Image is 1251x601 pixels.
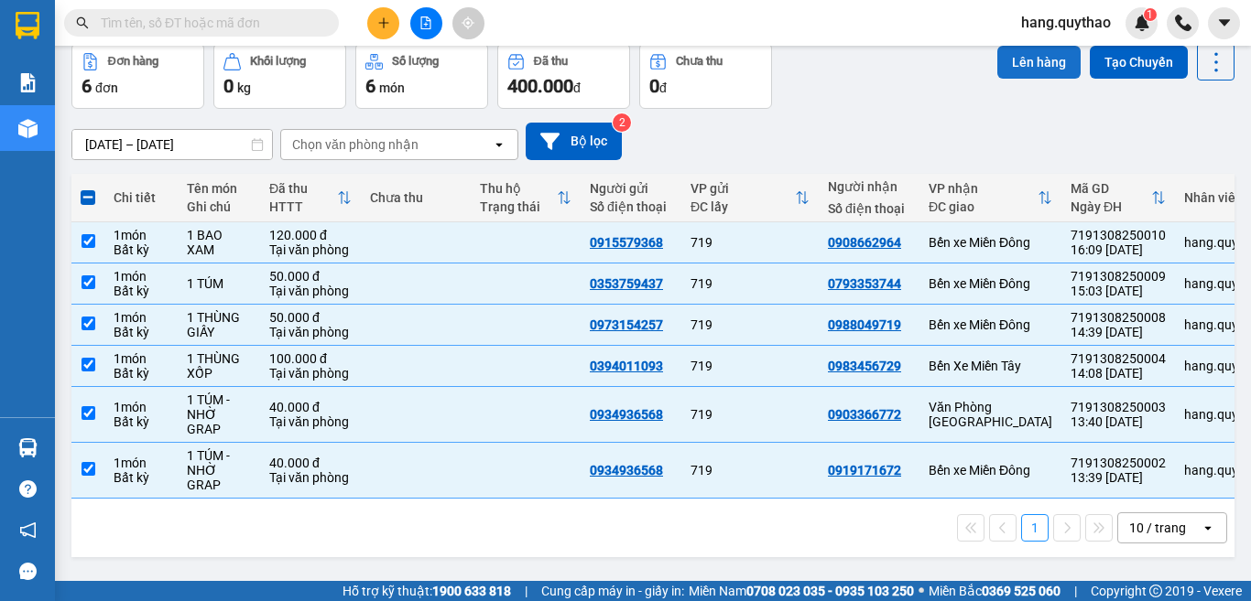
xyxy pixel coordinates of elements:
span: Cung cấp máy in - giấy in: [541,581,684,601]
div: 1 món [114,310,169,325]
button: file-add [410,7,442,39]
div: Bến xe Miền Đông [929,276,1052,291]
span: kg [237,80,251,95]
div: 1 THÙNG XỐP [187,351,251,381]
div: Tại văn phòng [269,366,352,381]
div: 0973154257 [590,317,663,332]
div: 0915579368 [590,235,663,250]
div: VP nhận [929,181,1038,196]
div: 719 [691,463,810,478]
strong: 0369 525 060 [982,584,1061,598]
th: Toggle SortBy [681,174,819,222]
input: Select a date range. [72,130,272,159]
div: Số điện thoại [828,201,910,216]
svg: open [492,137,506,152]
div: 40.000 đ [269,400,352,414]
div: 130.000 [14,118,147,140]
span: đơn [95,80,118,95]
div: Thu hộ [480,181,557,196]
span: aim [462,16,474,29]
div: Văn Phòng [GEOGRAPHIC_DATA] [929,400,1052,429]
button: Chưa thu0đ [639,43,772,109]
span: Gửi: [16,17,44,37]
span: 6 [365,75,375,97]
div: Tên món [187,181,251,196]
button: Lên hàng [997,46,1081,79]
div: Chọn văn phòng nhận [292,135,419,154]
img: warehouse-icon [18,119,38,138]
img: warehouse-icon [18,438,38,457]
div: 1 TÚM -NHỜ GRAP [187,392,251,436]
div: 0988049719 [828,317,901,332]
div: 50.000 đ [269,310,352,325]
div: Đã thu [269,181,337,196]
div: Khối lượng [250,55,306,68]
div: 1 món [114,228,169,242]
span: file-add [419,16,432,29]
div: Bến xe Miền Đông [929,235,1052,250]
span: question-circle [19,480,37,498]
div: 719 [691,407,810,422]
div: 7191308250002 [1071,456,1166,470]
span: hang.quythao [1006,11,1126,34]
div: Đơn hàng [108,55,158,68]
img: solution-icon [18,73,38,92]
div: Chi tiết [114,190,169,205]
span: 6 [82,75,92,97]
th: Toggle SortBy [471,174,581,222]
div: Số lượng [392,55,439,68]
span: ⚪️ [919,587,924,595]
div: 0934936568 [590,463,663,478]
span: notification [19,521,37,539]
div: 1 món [114,351,169,366]
div: Số điện thoại [590,199,672,214]
div: Tại văn phòng [269,470,352,485]
img: phone-icon [1175,15,1191,31]
span: plus [377,16,390,29]
div: 0705740158 [157,81,285,107]
div: 50.000 đ [269,269,352,284]
div: 0934936568 [590,407,663,422]
div: 1 món [114,269,169,284]
div: Đã thu [534,55,568,68]
span: đ [659,80,667,95]
div: Tại văn phòng [269,325,352,339]
div: 1 món [114,456,169,470]
span: copyright [1149,585,1162,597]
span: Nhận: [157,17,201,37]
div: Chưa thu [676,55,723,68]
div: 0353759437 [590,276,663,291]
div: 13:39 [DATE] [1071,470,1166,485]
strong: 0708 023 035 - 0935 103 250 [746,584,914,598]
div: Bất kỳ [114,414,169,429]
div: Ghi chú [187,199,251,214]
span: 0 [649,75,659,97]
div: 7191308250008 [1071,310,1166,325]
button: Số lượng6món [355,43,488,109]
div: Bến xe Miền Đông [929,317,1052,332]
div: 0394011093 [590,359,663,373]
div: Bất kỳ [114,242,169,257]
div: Người gửi [590,181,672,196]
span: search [76,16,89,29]
div: Bến Xe Miền Tây [929,359,1052,373]
div: Tại văn phòng [269,242,352,257]
div: 1 món [114,400,169,414]
div: 120.000 đ [269,228,352,242]
div: 0903366772 [828,407,901,422]
div: Mã GD [1071,181,1151,196]
span: 400.000 [507,75,573,97]
div: 719 [16,16,144,38]
div: 0919171672 [828,463,901,478]
div: 719 [691,276,810,291]
div: 40.000 đ [269,456,352,470]
div: 16:09 [DATE] [1071,242,1166,257]
div: 719 [691,359,810,373]
div: 7191308250004 [1071,351,1166,366]
div: 10 / trang [1129,519,1186,537]
div: Bến xe Miền Đông [929,463,1052,478]
div: Ngày ĐH [1071,199,1151,214]
th: Toggle SortBy [260,174,361,222]
div: 100.000 đ [269,351,352,366]
div: 1 TÚM [187,276,251,291]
